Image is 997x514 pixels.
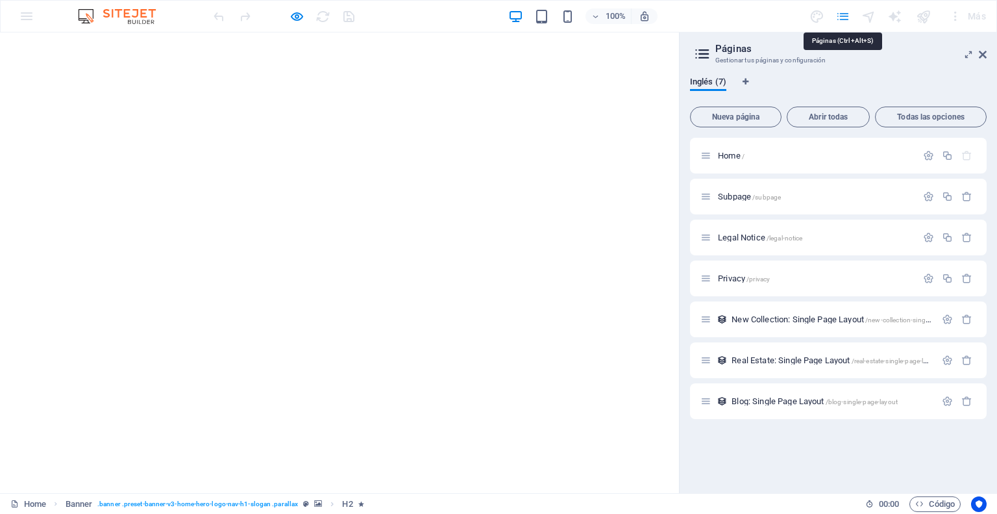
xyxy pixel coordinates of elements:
span: /real-estate-single-page-layout [852,357,940,365]
button: 100% [585,8,632,24]
span: Haz clic para abrir la página [718,192,781,201]
div: Home/ [714,151,917,160]
span: / [742,153,745,160]
nav: breadcrumb [66,496,364,512]
div: Duplicar [942,191,953,202]
div: New Collection: Single Page Layout/new-collection-single-page-layout [728,315,935,324]
div: Pestañas de idiomas [690,77,987,101]
i: El elemento contiene una animación [358,500,364,508]
span: Haz clic para seleccionar y doble clic para editar [66,496,93,512]
span: . banner .preset-banner-v3-home-hero-logo-nav-h1-slogan .parallax [97,496,298,512]
span: 00 00 [879,496,899,512]
div: La página principal no puede eliminarse [961,150,972,161]
span: /legal-notice [767,235,803,242]
div: Configuración [923,232,934,243]
button: Código [909,496,961,512]
h6: Tiempo de la sesión [865,496,900,512]
div: Blog: Single Page Layout/blog-single-page-layout [728,397,935,405]
div: Eliminar [961,273,972,284]
div: Configuración [923,191,934,202]
span: Inglés (7) [690,74,726,92]
div: Legal Notice/legal-notice [714,233,917,242]
div: Eliminar [961,396,972,407]
div: Configuración [923,150,934,161]
span: Código [915,496,955,512]
div: Real Estate: Single Page Layout/real-estate-single-page-layout [728,356,935,365]
span: Haz clic para abrir la página [718,274,770,283]
img: Editor Logo [75,8,172,24]
a: Haz clic para cancelar la selección y doble clic para abrir páginas [10,496,46,512]
span: /new-collection-single-page-layout [865,316,967,324]
button: Todas las opciones [875,107,987,127]
div: Este diseño se usa como una plantilla para todos los elementos (como por ejemplo un post de un bl... [717,396,728,407]
button: Nueva página [690,107,782,127]
div: Duplicar [942,273,953,284]
h3: Gestionar tus páginas y configuración [715,55,961,66]
div: Este diseño se usa como una plantilla para todos los elementos (como por ejemplo un post de un bl... [717,314,728,325]
span: /blog-single-page-layout [826,398,898,405]
span: : [888,499,890,509]
div: Eliminar [961,191,972,202]
div: Configuración [942,396,953,407]
div: Privacy/privacy [714,274,917,283]
div: Este diseño se usa como una plantilla para todos los elementos (como por ejemplo un post de un bl... [717,355,728,366]
span: Haz clic para abrir la página [718,233,802,242]
div: Configuración [942,314,953,325]
span: Haz clic para abrir la página [732,396,898,406]
button: Usercentrics [971,496,987,512]
div: Configuración [923,273,934,284]
i: Este elemento es un preajuste personalizable [303,500,309,508]
span: /subpage [752,194,781,201]
span: Nueva página [696,113,776,121]
span: /privacy [746,276,770,283]
button: pages [835,8,850,24]
span: Todas las opciones [881,113,981,121]
h2: Páginas [715,43,987,55]
button: Abrir todas [787,107,870,127]
div: Subpage/subpage [714,192,917,201]
i: Al redimensionar, ajustar el nivel de zoom automáticamente para ajustarse al dispositivo elegido. [639,10,650,22]
div: Eliminar [961,355,972,366]
span: Haz clic para abrir la página [732,315,966,324]
div: Configuración [942,355,953,366]
span: Abrir todas [793,113,864,121]
span: Haz clic para abrir la página [718,151,745,161]
div: Duplicar [942,232,953,243]
div: Duplicar [942,150,953,161]
h6: 100% [605,8,626,24]
div: Eliminar [961,232,972,243]
span: Haz clic para abrir la página [732,355,940,365]
i: Este elemento contiene un fondo [314,500,322,508]
div: Eliminar [961,314,972,325]
span: Haz clic para seleccionar y doble clic para editar [342,496,352,512]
